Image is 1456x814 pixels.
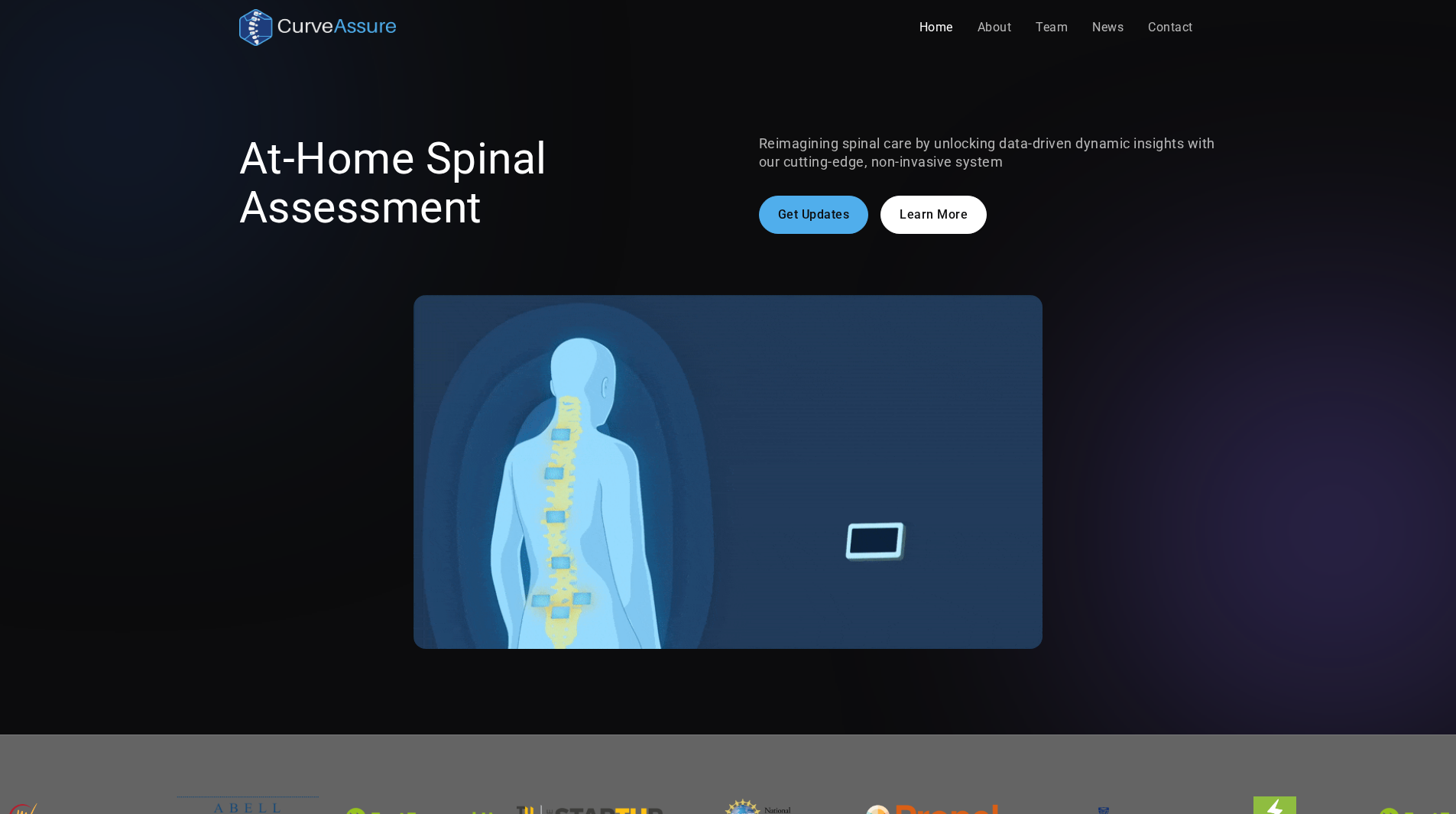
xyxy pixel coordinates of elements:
a: About [965,12,1024,43]
a: Team [1023,12,1080,43]
a: Get Updates [759,196,869,234]
a: Learn More [880,196,987,234]
a: Contact [1136,12,1205,43]
img: A gif showing the CurveAssure system at work. A patient is wearing the non-invasive sensors and t... [413,295,1043,649]
h1: At-Home Spinal Assessment [239,135,698,232]
a: News [1080,12,1136,43]
p: Reimagining spinal care by unlocking data-driven dynamic insights with our cutting-edge, non-inva... [759,135,1218,171]
a: Home [907,12,965,43]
